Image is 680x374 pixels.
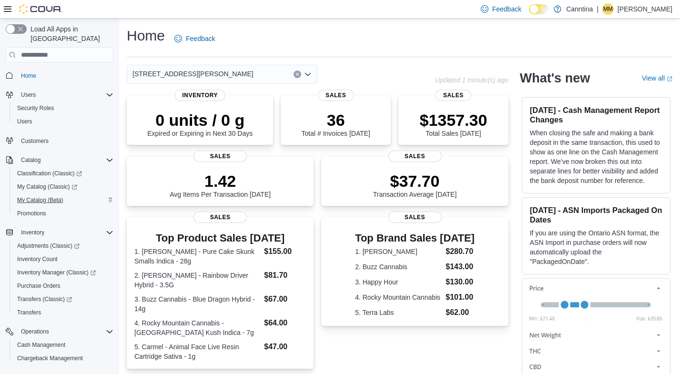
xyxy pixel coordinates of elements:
[17,282,61,290] span: Purchase Orders
[170,172,271,198] div: Avg Items Per Transaction [DATE]
[10,293,117,306] a: Transfers (Classic)
[13,339,69,351] a: Cash Management
[13,267,113,278] span: Inventory Manager (Classic)
[419,111,487,137] div: Total Sales [DATE]
[17,309,41,316] span: Transfers
[446,276,475,288] dd: $130.00
[21,328,49,335] span: Operations
[355,262,442,272] dt: 2. Buzz Cannabis
[186,34,215,43] span: Feedback
[10,167,117,180] a: Classification (Classic)
[2,153,117,167] button: Catalog
[530,105,662,124] h3: [DATE] - Cash Management Report Changes
[17,196,63,204] span: My Catalog (Beta)
[388,212,442,223] span: Sales
[13,307,113,318] span: Transfers
[10,279,117,293] button: Purchase Orders
[264,317,306,329] dd: $64.00
[13,353,113,364] span: Chargeback Management
[134,232,306,244] h3: Top Product Sales [DATE]
[318,90,354,101] span: Sales
[264,293,306,305] dd: $67.00
[17,89,113,101] span: Users
[13,208,113,219] span: Promotions
[2,68,117,82] button: Home
[530,128,662,185] p: When closing the safe and making a bank deposit in the same transaction, this used to show as one...
[17,227,113,238] span: Inventory
[171,29,219,48] a: Feedback
[17,135,113,147] span: Customers
[132,68,254,80] span: [STREET_ADDRESS][PERSON_NAME]
[13,181,81,192] a: My Catalog (Classic)
[13,280,64,292] a: Purchase Orders
[667,76,672,82] svg: External link
[13,293,76,305] a: Transfers (Classic)
[10,115,117,128] button: Users
[10,180,117,193] a: My Catalog (Classic)
[13,168,86,179] a: Classification (Classic)
[10,193,117,207] button: My Catalog (Beta)
[530,228,662,266] p: If you are using the Ontario ASN format, the ASN Import in purchase orders will now automatically...
[294,71,301,78] button: Clear input
[21,91,36,99] span: Users
[10,352,117,365] button: Chargeback Management
[17,255,58,263] span: Inventory Count
[147,111,253,137] div: Expired or Expiring in Next 30 Days
[13,194,67,206] a: My Catalog (Beta)
[302,111,370,130] p: 36
[446,261,475,273] dd: $143.00
[2,226,117,239] button: Inventory
[264,270,306,281] dd: $81.70
[17,295,72,303] span: Transfers (Classic)
[10,239,117,253] a: Adjustments (Classic)
[2,134,117,148] button: Customers
[642,74,672,82] a: View allExternal link
[10,253,117,266] button: Inventory Count
[10,338,117,352] button: Cash Management
[304,71,312,78] button: Open list of options
[127,26,165,45] h1: Home
[17,326,113,337] span: Operations
[492,4,521,14] span: Feedback
[19,4,62,14] img: Cova
[17,210,46,217] span: Promotions
[13,181,113,192] span: My Catalog (Classic)
[13,253,113,265] span: Inventory Count
[13,102,113,114] span: Security Roles
[21,72,36,80] span: Home
[13,353,87,364] a: Chargeback Management
[2,88,117,101] button: Users
[17,154,44,166] button: Catalog
[264,341,306,353] dd: $47.00
[13,116,36,127] a: Users
[17,154,113,166] span: Catalog
[13,168,113,179] span: Classification (Classic)
[446,307,475,318] dd: $62.00
[355,247,442,256] dt: 1. [PERSON_NAME]
[13,307,45,318] a: Transfers
[13,267,100,278] a: Inventory Manager (Classic)
[419,111,487,130] p: $1357.30
[388,151,442,162] span: Sales
[10,266,117,279] a: Inventory Manager (Classic)
[602,3,614,15] div: Morgan Meredith
[264,246,306,257] dd: $155.00
[13,293,113,305] span: Transfers (Classic)
[529,4,549,14] input: Dark Mode
[566,3,593,15] p: Canntina
[27,24,113,43] span: Load All Apps in [GEOGRAPHIC_DATA]
[13,102,58,114] a: Security Roles
[13,208,50,219] a: Promotions
[193,212,247,223] span: Sales
[17,326,53,337] button: Operations
[21,137,49,145] span: Customers
[446,292,475,303] dd: $101.00
[17,242,80,250] span: Adjustments (Classic)
[2,325,117,338] button: Operations
[10,306,117,319] button: Transfers
[17,354,83,362] span: Chargeback Management
[13,194,113,206] span: My Catalog (Beta)
[355,293,442,302] dt: 4. Rocky Mountain Cannabis
[10,101,117,115] button: Security Roles
[603,3,613,15] span: MM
